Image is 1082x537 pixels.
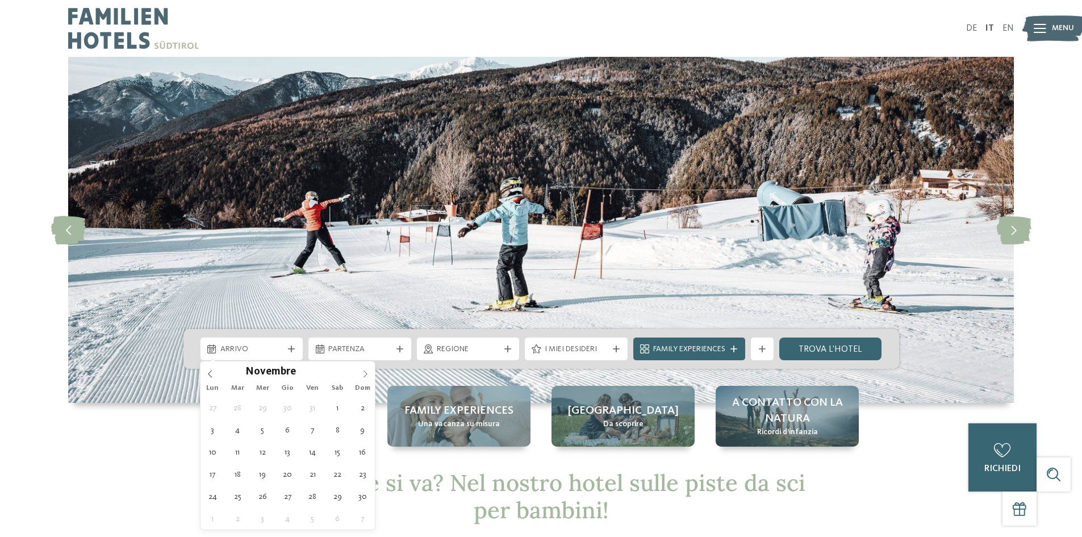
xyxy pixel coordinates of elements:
span: Novembre 2, 2025 [352,397,374,419]
span: Novembre 9, 2025 [352,419,374,441]
span: Ottobre 30, 2025 [277,397,299,419]
span: Ven [300,385,325,392]
span: Novembre 15, 2025 [327,441,349,463]
a: IT [985,24,994,33]
span: Novembre 16, 2025 [352,441,374,463]
span: Dov’è che si va? Nel nostro hotel sulle piste da sci per bambini! [277,468,805,524]
span: Novembre 30, 2025 [352,485,374,507]
span: Novembre 3, 2025 [202,419,224,441]
span: Ottobre 28, 2025 [227,397,249,419]
span: Dicembre 1, 2025 [202,507,224,530]
span: I miei desideri [545,344,608,355]
span: Novembre 28, 2025 [302,485,324,507]
a: Hotel sulle piste da sci per bambini: divertimento senza confini A contatto con la natura Ricordi... [716,386,859,447]
span: Sab [325,385,350,392]
span: Dicembre 6, 2025 [327,507,349,530]
span: Novembre 25, 2025 [227,485,249,507]
span: Dom [350,385,375,392]
span: Lun [200,385,225,392]
span: Novembre 5, 2025 [252,419,274,441]
span: Ottobre 27, 2025 [202,397,224,419]
span: Family experiences [404,403,513,419]
span: Family Experiences [653,344,725,355]
span: Novembre 8, 2025 [327,419,349,441]
input: Year [296,365,333,377]
span: Novembre 14, 2025 [302,441,324,463]
span: Novembre 29, 2025 [327,485,349,507]
img: Hotel sulle piste da sci per bambini: divertimento senza confini [68,57,1014,403]
span: Una vacanza su misura [418,419,500,430]
a: richiedi [968,423,1037,492]
span: Novembre 27, 2025 [277,485,299,507]
span: Mer [250,385,275,392]
span: Novembre 13, 2025 [277,441,299,463]
span: Da scoprire [603,419,644,430]
span: Novembre 26, 2025 [252,485,274,507]
span: Novembre 6, 2025 [277,419,299,441]
span: [GEOGRAPHIC_DATA] [568,403,679,419]
span: Menu [1052,23,1074,34]
span: Regione [437,344,500,355]
span: Mar [225,385,250,392]
span: Gio [275,385,300,392]
span: Novembre 1, 2025 [327,397,349,419]
a: EN [1002,24,1014,33]
span: Novembre 22, 2025 [327,463,349,485]
span: richiedi [984,464,1021,473]
span: Novembre 17, 2025 [202,463,224,485]
span: Dicembre 2, 2025 [227,507,249,530]
span: Novembre 11, 2025 [227,441,249,463]
span: Dicembre 3, 2025 [252,507,274,530]
span: Novembre 7, 2025 [302,419,324,441]
a: Hotel sulle piste da sci per bambini: divertimento senza confini Family experiences Una vacanza s... [387,386,530,447]
span: Novembre 21, 2025 [302,463,324,485]
a: DE [966,24,977,33]
span: Novembre 12, 2025 [252,441,274,463]
span: Novembre [245,367,296,378]
span: Novembre 20, 2025 [277,463,299,485]
span: Dicembre 7, 2025 [352,507,374,530]
a: trova l’hotel [779,338,882,360]
span: Ricordi d’infanzia [757,427,818,438]
span: Arrivo [220,344,283,355]
span: Ottobre 31, 2025 [302,397,324,419]
span: A contatto con la natura [727,395,847,427]
span: Novembre 23, 2025 [352,463,374,485]
span: Novembre 18, 2025 [227,463,249,485]
span: Novembre 10, 2025 [202,441,224,463]
span: Novembre 19, 2025 [252,463,274,485]
span: Novembre 4, 2025 [227,419,249,441]
span: Novembre 24, 2025 [202,485,224,507]
span: Dicembre 5, 2025 [302,507,324,530]
span: Dicembre 4, 2025 [277,507,299,530]
span: Ottobre 29, 2025 [252,397,274,419]
span: Partenza [328,344,391,355]
a: Hotel sulle piste da sci per bambini: divertimento senza confini [GEOGRAPHIC_DATA] Da scoprire [552,386,695,447]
